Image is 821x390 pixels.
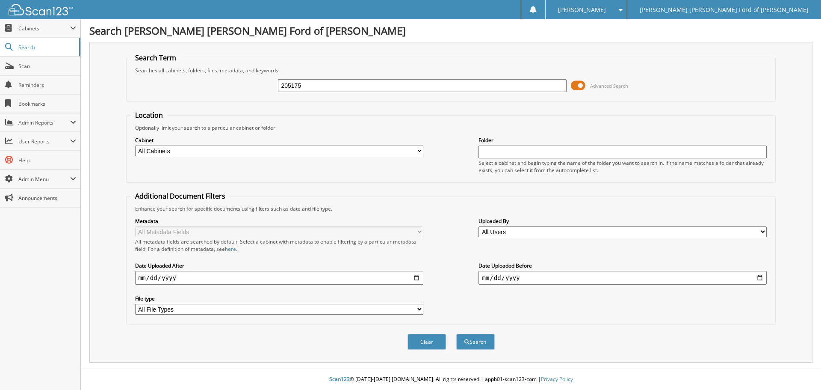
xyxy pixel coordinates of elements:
label: File type [135,295,423,302]
span: Scan123 [329,375,350,383]
div: Searches all cabinets, folders, files, metadata, and keywords [131,67,771,74]
a: here [225,245,236,253]
label: Date Uploaded Before [478,262,767,269]
span: Announcements [18,194,76,202]
label: Cabinet [135,137,423,144]
span: Reminders [18,81,76,89]
legend: Search Term [131,53,180,63]
label: Uploaded By [478,217,767,225]
label: Folder [478,137,767,144]
div: Select a cabinet and begin typing the name of the folder you want to search in. If the name match... [478,159,767,174]
input: start [135,271,423,285]
button: Clear [408,334,446,350]
span: Advanced Search [590,83,628,89]
span: [PERSON_NAME] [PERSON_NAME] Ford of [PERSON_NAME] [640,7,809,12]
span: Cabinets [18,25,70,32]
span: Scan [18,63,76,70]
span: Admin Reports [18,119,70,126]
span: [PERSON_NAME] [558,7,606,12]
input: end [478,271,767,285]
label: Date Uploaded After [135,262,423,269]
span: User Reports [18,138,70,145]
span: Admin Menu [18,176,70,183]
span: Bookmarks [18,100,76,107]
span: Help [18,157,76,164]
div: All metadata fields are searched by default. Select a cabinet with metadata to enable filtering b... [135,238,423,253]
div: Optionally limit your search to a particular cabinet or folder [131,124,771,131]
h1: Search [PERSON_NAME] [PERSON_NAME] Ford of [PERSON_NAME] [89,24,812,38]
div: Enhance your search for specific documents using filters such as date and file type. [131,205,771,212]
button: Search [456,334,495,350]
span: Search [18,44,75,51]
legend: Additional Document Filters [131,191,230,201]
img: scan123-logo-white.svg [9,4,73,15]
div: © [DATE]-[DATE] [DOMAIN_NAME]. All rights reserved | appb01-scan123-com | [81,369,821,390]
label: Metadata [135,217,423,225]
a: Privacy Policy [541,375,573,383]
legend: Location [131,110,167,120]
